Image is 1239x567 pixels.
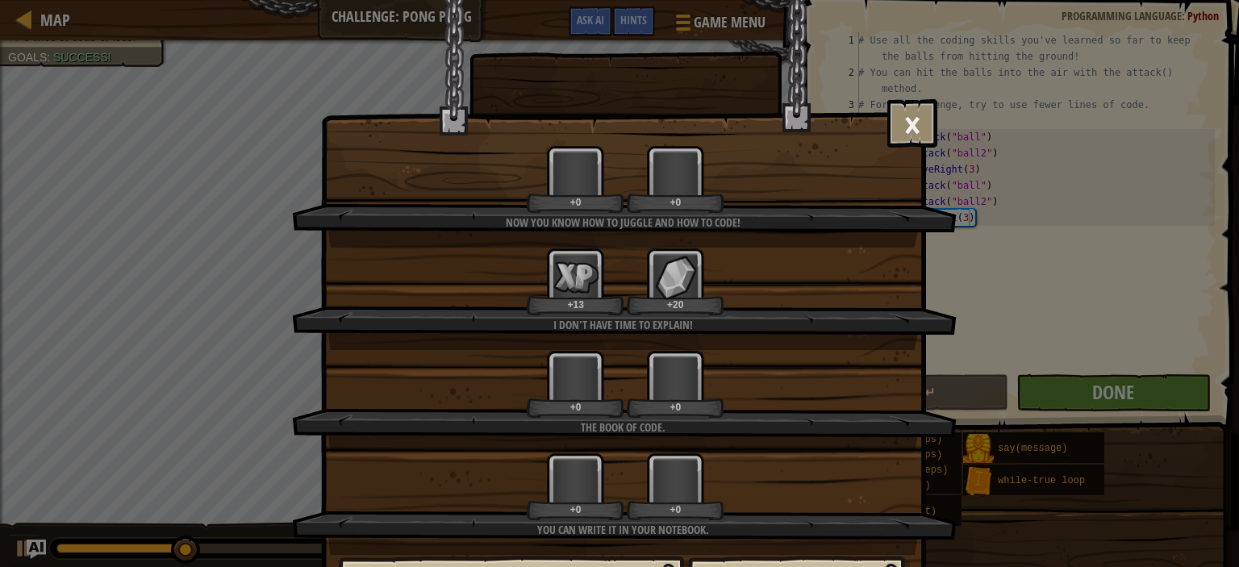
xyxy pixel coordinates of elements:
div: +0 [630,196,721,208]
div: +0 [530,503,621,515]
div: +20 [630,298,721,311]
div: You can write it in your notebook. [369,522,878,538]
div: +0 [630,503,721,515]
div: +13 [530,298,621,311]
button: × [887,99,937,148]
div: Now you know how to juggle AND how to code! [369,215,878,231]
img: XP Gained [553,261,599,293]
div: I don't have time to explain! [369,317,878,333]
img: Gems Gained [655,255,697,299]
div: The book of Code. [369,419,878,436]
div: +0 [530,196,621,208]
div: +0 [630,401,721,413]
div: +0 [530,401,621,413]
